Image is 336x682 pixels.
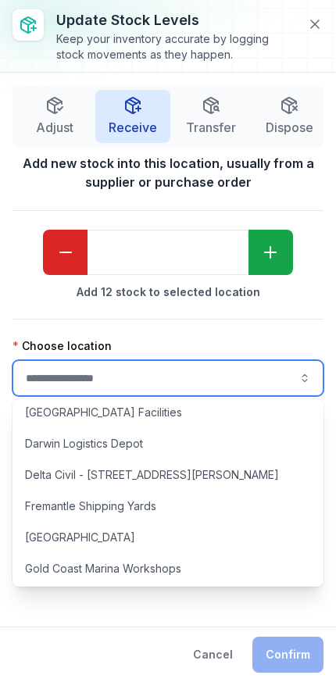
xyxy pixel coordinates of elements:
[25,405,182,420] span: [GEOGRAPHIC_DATA] Facilities
[13,338,112,354] label: Choose location
[13,154,323,191] strong: Add new stock into this location, usually from a supplier or purchase order
[56,31,286,62] div: Keep your inventory accurate by logging stock movements as they happen.
[173,90,248,143] button: Transfer
[252,90,327,143] button: Dispose
[13,284,323,300] strong: Add 12 stock to selected location
[25,436,143,452] span: Darwin Logistics Depot
[180,637,246,673] button: Cancel
[25,530,135,545] span: [GEOGRAPHIC_DATA]
[25,498,156,514] span: Fremantle Shipping Yards
[56,9,286,31] h3: Update stock levels
[88,230,248,275] input: undefined-form-item-label
[186,118,236,137] span: Transfer
[17,90,92,143] button: Adjust
[95,90,170,143] button: Receive
[25,467,279,483] span: Delta Civil - [STREET_ADDRESS][PERSON_NAME]
[36,118,73,137] span: Adjust
[266,118,313,137] span: Dispose
[109,118,157,137] span: Receive
[25,561,181,577] span: Gold Coast Marina Workshops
